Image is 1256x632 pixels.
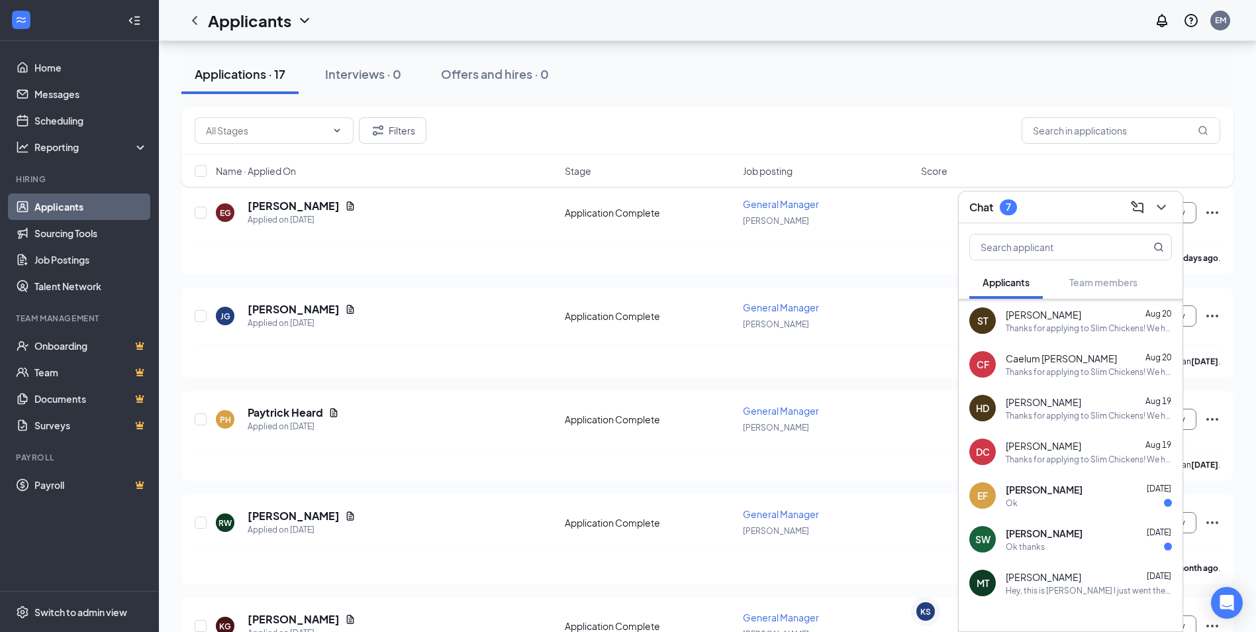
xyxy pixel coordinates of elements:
h5: [PERSON_NAME] [248,302,340,317]
a: Talent Network [34,273,148,299]
div: Open Intercom Messenger [1211,587,1243,619]
svg: MagnifyingGlass [1198,125,1208,136]
h1: Applicants [208,9,291,32]
span: Aug 19 [1145,440,1171,450]
span: Aug 20 [1145,309,1171,319]
svg: ChevronDown [297,13,313,28]
span: Applicants [983,276,1030,288]
span: [PERSON_NAME] [743,216,809,226]
div: Applied on [DATE] [248,317,356,330]
span: Score [921,164,947,178]
button: ChevronDown [1151,197,1172,218]
div: ST [977,314,988,327]
span: Name · Applied On [216,164,296,178]
svg: QuestionInfo [1183,13,1199,28]
h5: [PERSON_NAME] [248,199,340,213]
svg: Ellipses [1204,308,1220,324]
a: Messages [34,81,148,107]
svg: Ellipses [1204,411,1220,427]
span: [PERSON_NAME] [743,423,809,433]
a: Home [34,54,148,81]
div: CF [977,358,989,371]
b: 9 days ago [1177,253,1218,263]
h5: [PERSON_NAME] [248,612,340,627]
svg: Document [345,201,356,211]
svg: Settings [16,606,29,619]
div: Ok [1006,498,1018,509]
input: Search in applications [1022,117,1220,144]
h5: [PERSON_NAME] [248,509,340,523]
svg: ChevronDown [1153,199,1169,215]
div: RW [218,517,232,529]
div: KG [219,621,231,632]
div: EG [220,207,231,219]
div: Ok thanks [1006,541,1045,553]
div: DC [976,445,990,458]
svg: Document [328,407,339,418]
svg: WorkstreamLogo [15,13,28,26]
div: Offers and hires · 0 [441,66,549,82]
b: a month ago [1171,563,1218,573]
button: Filter Filters [359,117,426,144]
div: Hiring [16,174,145,185]
svg: ChevronLeft [187,13,203,28]
span: Aug 19 [1145,396,1171,406]
svg: MagnifyingGlass [1153,242,1164,252]
span: [PERSON_NAME] [743,319,809,329]
div: 7 [1006,201,1011,213]
div: MT [977,576,989,590]
div: Applications · 17 [195,66,285,82]
span: [PERSON_NAME] [1006,395,1081,409]
span: Aug 20 [1145,352,1171,362]
a: Scheduling [34,107,148,134]
svg: Ellipses [1204,515,1220,531]
svg: Document [345,511,356,521]
span: Team members [1069,276,1137,288]
svg: Notifications [1154,13,1170,28]
a: Job Postings [34,246,148,273]
div: Thanks for applying to Slim Chickens! We have open interviews [DATE] and [DATE] from 3-5 pm. Plea... [1006,323,1172,334]
div: Thanks for applying to Slim Chickens! We have open interviews [DATE], [DATE] and [DATE] from 3-5 ... [1006,410,1172,421]
span: [PERSON_NAME] [1006,527,1083,540]
div: Application Complete [565,413,735,426]
h3: Chat [969,200,993,215]
span: General Manager [743,301,819,313]
span: Caelum [PERSON_NAME] [1006,352,1117,365]
div: Reporting [34,140,148,154]
svg: Collapse [128,14,141,27]
svg: Analysis [16,140,29,154]
h5: Paytrick Heard [248,405,323,420]
span: [PERSON_NAME] [1006,439,1081,452]
svg: ComposeMessage [1130,199,1145,215]
div: Thanks for applying to Slim Chickens! We have open interviews [DATE], [DATE] and [DATE] from 3-5 ... [1006,454,1172,465]
a: PayrollCrown [34,472,148,498]
span: [PERSON_NAME] [1006,483,1083,496]
div: EF [977,489,988,502]
div: Team Management [16,313,145,324]
div: Switch to admin view [34,606,127,619]
span: General Manager [743,405,819,417]
div: Payroll [16,452,145,463]
span: [DATE] [1147,571,1171,581]
div: Hey, this is [PERSON_NAME] I just went there for an interview and was a little confused if I got ... [1006,585,1172,596]
svg: Ellipses [1204,205,1220,221]
b: [DATE] [1191,356,1218,366]
div: JG [220,311,230,322]
span: General Manager [743,611,819,623]
div: Application Complete [565,516,735,529]
div: KS [920,606,931,617]
b: [DATE] [1191,460,1218,470]
input: All Stages [206,123,326,138]
svg: Document [345,614,356,625]
div: Application Complete [565,206,735,219]
svg: Document [345,304,356,315]
input: Search applicant [970,235,1127,260]
span: [PERSON_NAME] [1006,570,1081,584]
div: HD [976,401,989,415]
div: Thanks for applying to Slim Chickens! We have open interviews [DATE] and [DATE] from 3-5 pm. Plea... [1006,366,1172,378]
a: TeamCrown [34,359,148,386]
span: General Manager [743,508,819,520]
span: [DATE] [1147,484,1171,494]
span: [DATE] [1147,527,1171,537]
